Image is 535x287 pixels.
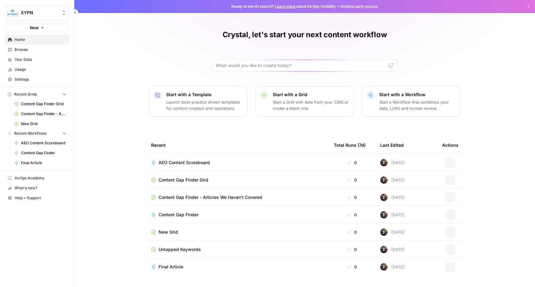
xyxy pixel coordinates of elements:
div: Recent [151,137,324,154]
div: [DATE] [380,176,405,184]
img: si2jdu9bmb2f73rxc0ps2jaykwjj [380,263,388,271]
span: Recent Grids [14,92,37,97]
div: [DATE] [380,194,405,201]
a: Content Gap Finder - Articles We Haven't Covered [151,194,324,200]
a: New Grid [151,229,324,235]
span: New Grid [159,229,178,235]
span: Browse [15,47,66,52]
span: Recent Workflows [14,131,46,136]
div: [DATE] [380,211,405,218]
a: Content Gap Finder - Articles We Haven't Covered [11,109,69,119]
a: Home [5,35,69,45]
div: 0 [334,246,370,253]
a: Usage [5,65,69,74]
button: Start with a TemplateLaunch best-practice driven templates for content creation and operations [149,86,248,117]
img: si2jdu9bmb2f73rxc0ps2jaykwjj [380,194,388,201]
div: What's new? [5,183,69,193]
button: What's new? [5,183,69,193]
div: 0 [334,177,370,183]
a: Untapped Keywords [151,246,324,253]
div: Total Runs (7d) [334,137,366,154]
span: Content Gap Finder Grid [159,177,208,183]
a: Content Gap Finder Grid [11,99,69,109]
img: si2jdu9bmb2f73rxc0ps2jaykwjj [380,176,388,184]
img: si2jdu9bmb2f73rxc0ps2jaykwjj [380,228,388,236]
span: Content Gap Finder - Articles We Haven't Covered [21,111,66,117]
span: Final Article [159,264,183,270]
p: Launch best-practice driven templates for content creation and operations [166,99,242,111]
span: Settings [15,77,66,82]
div: 0 [334,264,370,270]
div: [DATE] [380,246,405,253]
div: 0 [334,229,370,235]
p: Start with a Grid [273,92,349,98]
a: Content Gap Finder [11,148,69,158]
p: Start with a Template [166,92,242,98]
span: XYPN [21,10,58,16]
div: [DATE] [380,228,405,236]
button: New [5,23,69,32]
span: Your Data [15,57,66,62]
p: Start with a Workflow [379,92,455,98]
button: Start with a GridStart a Grid with data from your CMS or create a blank one [255,86,354,117]
a: Content Gap Finder Grid [151,177,324,183]
a: AEO Content Scoreboard [151,159,324,166]
button: Help + Support [5,193,69,203]
span: Untapped Keywords [159,246,201,253]
img: si2jdu9bmb2f73rxc0ps2jaykwjj [380,159,388,166]
div: 0 [334,194,370,200]
p: Start a Grid with data from your CMS or create a blank one [273,99,349,111]
div: 0 [334,159,370,166]
span: Actions early access [341,4,378,9]
img: si2jdu9bmb2f73rxc0ps2jaykwjj [380,246,388,253]
div: Last Edited [380,137,404,154]
a: Settings [5,74,69,84]
a: Final Article [151,264,324,270]
button: Workspace: XYPN [5,5,69,20]
p: Start a Workflow that combines your data, LLMs and human review [379,99,455,111]
button: Recent Grids [5,90,69,99]
span: Final Article [21,160,66,166]
span: Content Gap Finder Grid [21,101,66,107]
span: Home [15,37,66,43]
a: Learn more [275,4,295,9]
a: New Grid [11,119,69,129]
input: What would you like to create today? [216,62,386,69]
h1: Crystal, let's start your next content workflow [223,30,387,40]
img: XYPN Logo [7,7,18,18]
span: AEO Content Scoreboard [159,159,210,166]
span: Content Gap Finder [21,150,66,156]
span: Usage [15,67,66,72]
a: AirOps Academy [5,173,69,183]
span: New Grid [21,121,66,127]
button: Recent Workflows [5,129,69,138]
a: Final Article [11,158,69,168]
span: New [30,25,39,31]
a: AEO Content Scoreboard [11,138,69,148]
div: 0 [334,212,370,218]
span: AirOps Academy [15,175,66,181]
div: Actions [442,137,459,154]
img: si2jdu9bmb2f73rxc0ps2jaykwjj [380,211,388,218]
span: Ready to win AI search? about AirOps Visibility [231,4,336,9]
a: Content Gap Finder [151,212,324,218]
a: Your Data [5,55,69,65]
span: Help + Support [15,195,66,201]
span: Content Gap Finder [159,212,198,218]
a: Browse [5,45,69,55]
span: Content Gap Finder - Articles We Haven't Covered [159,194,262,200]
div: [DATE] [380,159,405,166]
button: Start with a WorkflowStart a Workflow that combines your data, LLMs and human review [362,86,461,117]
div: [DATE] [380,263,405,271]
span: AEO Content Scoreboard [21,140,66,146]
